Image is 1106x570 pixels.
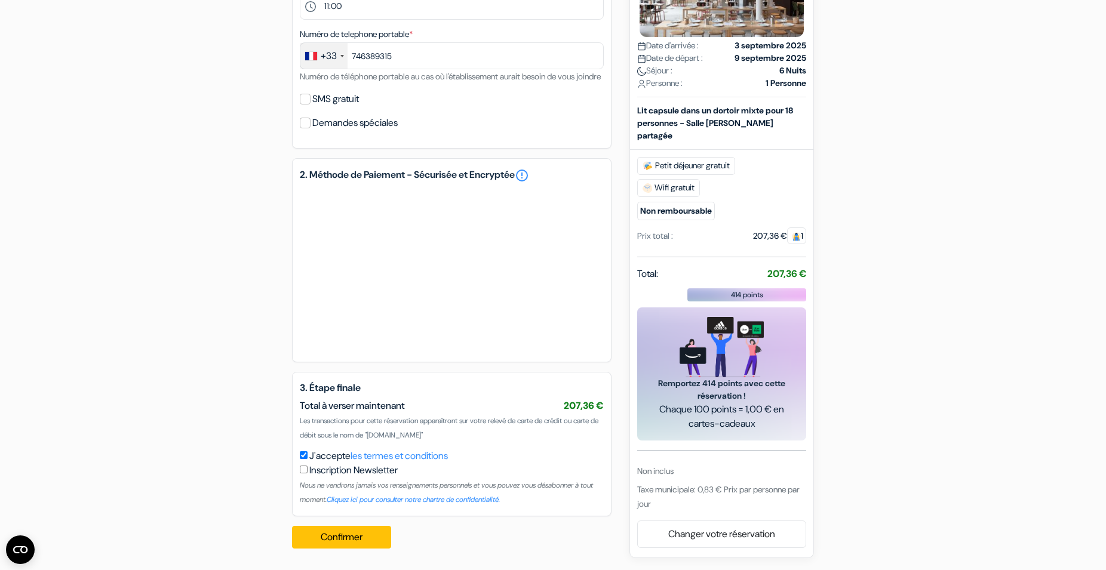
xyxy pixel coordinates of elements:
iframe: Cadre de saisie sécurisé pour le paiement [312,199,592,340]
strong: 6 Nuits [779,64,806,77]
a: Cliquez ici pour consulter notre chartre de confidentialité. [327,495,500,504]
strong: 1 Personne [766,77,806,90]
input: 6 12 34 56 78 [300,42,604,69]
div: 207,36 € [753,230,806,242]
span: Séjour : [637,64,672,77]
small: Nous ne vendrons jamais vos renseignements personnels et vous pouvez vous désabonner à tout moment. [300,480,593,504]
a: error_outline [515,168,529,183]
div: France: +33 [300,43,348,69]
span: Total à verser maintenant [300,399,405,412]
img: calendar.svg [637,42,646,51]
img: free_breakfast.svg [643,161,653,171]
span: 414 points [731,289,763,300]
strong: 207,36 € [767,267,806,280]
div: Non inclus [637,465,806,477]
div: +33 [321,49,337,63]
span: Date d'arrivée : [637,39,699,52]
h5: 2. Méthode de Paiement - Sécurisée et Encryptée [300,168,604,183]
a: les termes et conditions [351,449,448,462]
span: Total: [637,267,658,281]
img: gift_card_hero_new.png [680,317,764,377]
label: J'accepte [309,449,448,463]
span: Taxe municipale: 0,83 € Prix par personne par jour [637,484,800,509]
span: Petit déjeuner gratuit [637,157,735,175]
img: free_wifi.svg [643,183,652,193]
span: Wifi gratuit [637,179,700,197]
span: 1 [787,227,806,244]
small: Numéro de téléphone portable au cas où l'établissement aurait besoin de vous joindre [300,71,601,82]
img: calendar.svg [637,54,646,63]
small: Non remboursable [637,202,715,220]
span: Les transactions pour cette réservation apparaîtront sur votre relevé de carte de crédit ou carte... [300,416,598,440]
label: Numéro de telephone portable [300,28,413,41]
img: user_icon.svg [637,79,646,88]
span: 207,36 € [564,399,604,412]
h5: 3. Étape finale [300,382,604,393]
div: Prix total : [637,230,673,242]
label: Inscription Newsletter [309,463,398,477]
button: Confirmer [292,526,391,549]
a: Changer votre réservation [638,523,806,546]
span: Personne : [637,77,683,90]
b: Lit capsule dans un dortoir mixte pour 18 personnes - Salle [PERSON_NAME] partagée [637,105,793,141]
img: moon.svg [637,67,646,76]
img: guest.svg [792,232,801,241]
button: Ouvrir le widget CMP [6,535,35,564]
span: Remportez 414 points avec cette réservation ! [652,377,792,402]
span: Chaque 100 points = 1,00 € en cartes-cadeaux [652,402,792,431]
label: SMS gratuit [312,91,359,107]
strong: 3 septembre 2025 [735,39,806,52]
strong: 9 septembre 2025 [735,52,806,64]
span: Date de départ : [637,52,703,64]
label: Demandes spéciales [312,115,398,131]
